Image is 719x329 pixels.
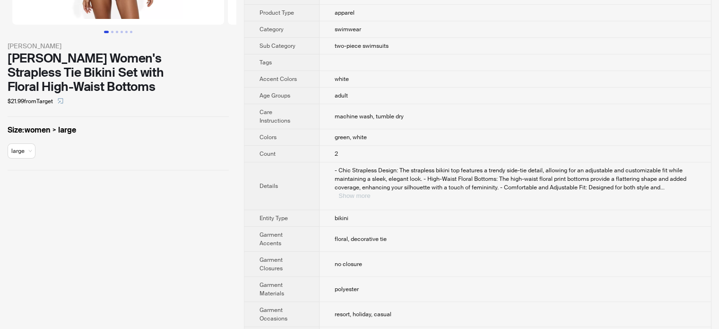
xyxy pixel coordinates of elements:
span: Colors [260,133,277,141]
span: two-piece swimsuits [335,42,389,50]
span: resort, holiday, casual [335,311,391,318]
button: Go to slide 2 [111,31,113,33]
label: women > large [8,124,229,136]
span: Details [260,182,278,190]
div: - Chic Strapless Design: The strapless bikini top features a trendy side-tie detail, allowing for... [335,166,696,200]
span: white [335,75,349,83]
span: no closure [335,260,362,268]
span: Product Type [260,9,294,17]
span: swimwear [335,26,361,33]
span: polyester [335,285,359,293]
span: select [58,98,63,104]
span: Garment Occasions [260,306,287,322]
span: available [11,144,32,158]
div: [PERSON_NAME] [8,41,229,51]
span: Accent Colors [260,75,297,83]
div: $21.99 from Target [8,94,229,109]
span: Tags [260,59,272,66]
span: Size : [8,125,25,135]
div: [PERSON_NAME] Women's Strapless Tie Bikini Set with Floral High-Waist Bottoms [8,51,229,94]
span: Sub Category [260,42,295,50]
span: Garment Materials [260,281,284,297]
span: green, white [335,133,367,141]
span: machine wash, tumble dry [335,113,404,120]
button: Go to slide 1 [104,31,109,33]
button: Go to slide 4 [121,31,123,33]
span: adult [335,92,348,99]
span: 2 [335,150,338,158]
span: Garment Accents [260,231,283,247]
span: floral, decorative tie [335,235,387,243]
span: Category [260,26,284,33]
button: Expand [338,192,370,199]
span: Age Groups [260,92,290,99]
button: Go to slide 6 [130,31,132,33]
span: - Chic Strapless Design: The strapless bikini top features a trendy side-tie detail, allowing for... [335,167,686,191]
span: Entity Type [260,214,288,222]
button: Go to slide 5 [125,31,128,33]
span: bikini [335,214,348,222]
span: apparel [335,9,355,17]
span: Care Instructions [260,108,290,124]
button: Go to slide 3 [116,31,118,33]
span: Count [260,150,276,158]
span: ... [660,184,665,191]
span: Garment Closures [260,256,283,272]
